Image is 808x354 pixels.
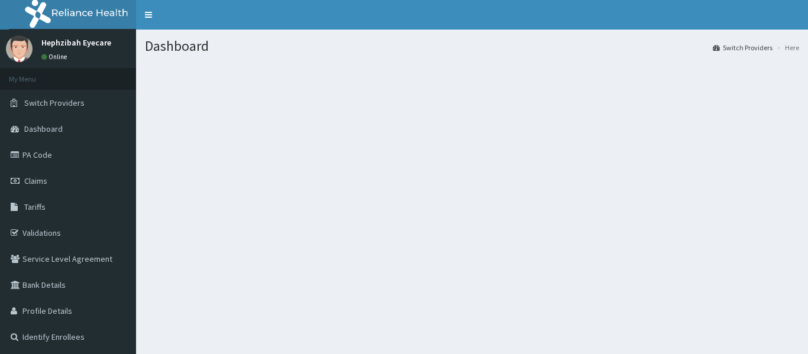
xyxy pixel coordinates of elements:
[41,53,70,61] a: Online
[6,35,33,62] img: User Image
[24,202,46,212] span: Tariffs
[774,43,799,53] li: Here
[24,98,85,108] span: Switch Providers
[24,124,63,134] span: Dashboard
[145,38,799,54] h1: Dashboard
[41,38,111,47] p: Hephzibah Eyecare
[24,176,47,186] span: Claims
[713,43,773,53] a: Switch Providers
